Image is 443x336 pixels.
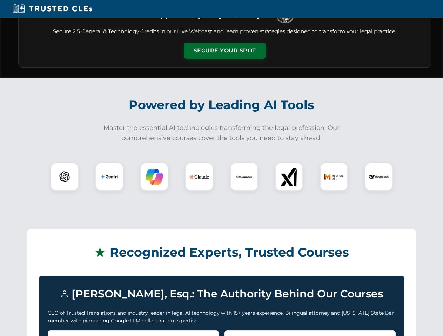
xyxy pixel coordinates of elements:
[39,240,404,265] h2: Recognized Experts, Trusted Courses
[48,285,396,303] h3: [PERSON_NAME], Esq.: The Authority Behind Our Courses
[95,163,123,191] div: Gemini
[185,163,213,191] div: Claude
[11,3,94,14] img: Trusted CLEs
[140,163,168,191] div: Copilot
[184,43,266,59] button: Secure Your Spot
[27,93,416,117] h2: Powered by Leading AI Tools
[48,309,396,325] p: CEO of Trusted Translations and industry leader in legal AI technology with 15+ years experience....
[146,168,163,185] img: Copilot Logo
[27,28,423,36] p: Secure 2.5 General & Technology Credits in our Live Webcast and learn proven strategies designed ...
[51,163,79,191] div: ChatGPT
[320,163,348,191] div: Mistral AI
[324,167,344,187] img: Mistral AI Logo
[275,163,303,191] div: xAI
[99,123,344,143] p: Master the essential AI technologies transforming the legal profession. Our comprehensive courses...
[101,168,118,185] img: Gemini Logo
[54,167,75,187] img: ChatGPT Logo
[369,167,389,187] img: DeepSeek Logo
[280,168,298,185] img: xAI Logo
[235,168,253,185] img: CoCounsel Logo
[230,163,258,191] div: CoCounsel
[365,163,393,191] div: DeepSeek
[189,167,209,187] img: Claude Logo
